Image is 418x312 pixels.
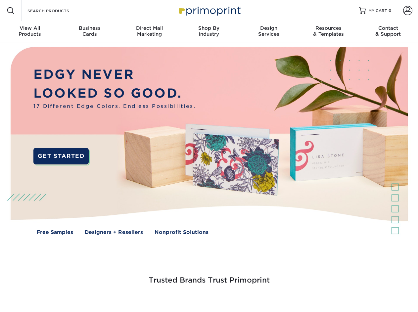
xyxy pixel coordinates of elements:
span: Business [60,25,119,31]
div: Marketing [119,25,179,37]
div: Services [239,25,299,37]
span: Contact [358,25,418,31]
p: EDGY NEVER [33,65,196,84]
span: Resources [299,25,358,31]
div: Industry [179,25,239,37]
a: Resources& Templates [299,21,358,42]
a: Nonprofit Solutions [155,229,209,236]
a: GET STARTED [33,148,89,164]
a: Contact& Support [358,21,418,42]
span: Design [239,25,299,31]
a: Free Samples [37,229,73,236]
a: DesignServices [239,21,299,42]
span: 0 [389,8,392,13]
h3: Trusted Brands Trust Primoprint [16,260,403,292]
div: & Support [358,25,418,37]
p: LOOKED SO GOOD. [33,84,196,103]
a: Designers + Resellers [85,229,143,236]
div: Cards [60,25,119,37]
a: BusinessCards [60,21,119,42]
span: Shop By [179,25,239,31]
span: 17 Different Edge Colors. Endless Possibilities. [33,103,196,110]
a: Shop ByIndustry [179,21,239,42]
div: & Templates [299,25,358,37]
span: Direct Mail [119,25,179,31]
span: MY CART [368,8,387,14]
img: Primoprint [176,3,242,18]
input: SEARCH PRODUCTS..... [27,7,91,15]
a: Direct MailMarketing [119,21,179,42]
